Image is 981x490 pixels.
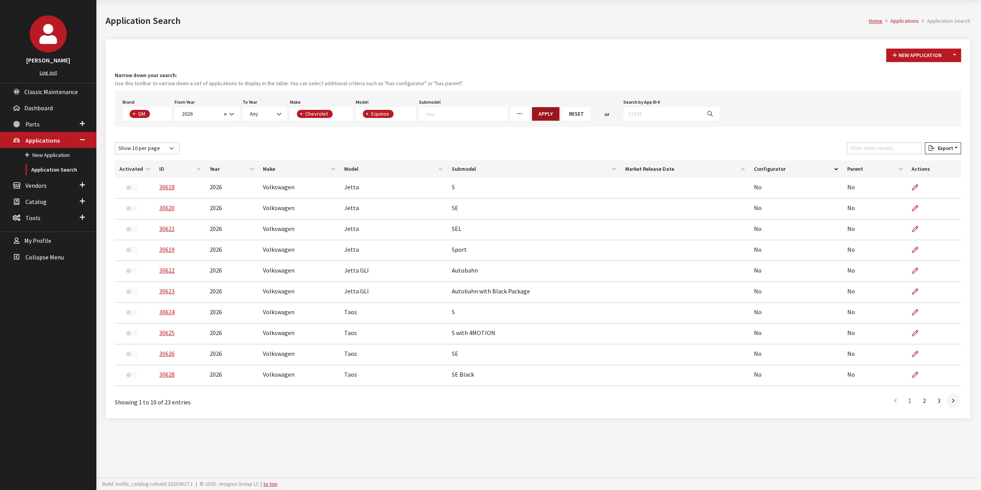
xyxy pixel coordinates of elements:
td: Autobahn with Black Package [447,282,621,303]
td: No [842,282,907,303]
a: 30628 [159,370,175,378]
td: 2026 [205,240,258,261]
span: GM [137,110,147,117]
th: Configurator: activate to sort column descending [749,160,842,178]
span: Vendors [25,182,47,189]
span: Classic Maintenance [24,88,78,96]
td: No [842,219,907,240]
td: Volkswagen [258,344,340,365]
a: Edit Application [912,282,925,301]
th: Year: activate to sort column ascending [205,160,258,178]
span: 2026 [175,107,239,121]
td: No [842,261,907,282]
li: Chevrolet [297,110,333,118]
td: No [749,199,842,219]
td: SE [447,344,621,365]
span: Any [242,107,287,121]
a: Edit Application [912,323,925,343]
span: × [224,111,227,118]
button: Remove item [297,110,305,118]
td: 2026 [205,199,258,219]
td: Volkswagen [258,282,340,303]
a: to top [263,480,278,487]
a: Edit Application [912,178,925,197]
span: Parts [25,120,40,128]
textarea: Search [335,111,339,118]
label: To Year [242,99,257,106]
td: 2026 [205,365,258,386]
label: Brand [123,99,135,106]
img: John Swartwout [30,15,67,52]
td: S [447,303,621,323]
th: Make: activate to sort column ascending [258,160,340,178]
td: No [842,240,907,261]
span: Any [247,110,282,118]
th: Activated: activate to sort column ascending [115,160,155,178]
span: × [133,110,135,117]
button: Remove item [130,110,137,118]
td: SEL [447,219,621,240]
td: No [749,240,842,261]
span: My Profile [24,237,51,245]
span: Applications [25,136,60,144]
td: No [749,365,842,386]
a: 30618 [159,183,175,191]
small: Use this toolbar to narrow down a set of applications to display in the table. You can select add... [115,79,961,88]
label: Make [290,99,301,106]
td: Jetta [340,199,447,219]
a: Edit Application [912,344,925,364]
span: Catalog [25,198,47,205]
h3: [PERSON_NAME] [8,56,89,65]
button: Remove item [363,110,370,118]
span: | [261,480,262,487]
td: Volkswagen [258,323,340,344]
span: 2026 [180,110,222,118]
td: S with 4MOTION [447,323,621,344]
a: Edit Application [912,303,925,322]
td: 2026 [205,303,258,323]
td: No [842,178,907,199]
label: Submodel [419,99,441,106]
textarea: Search [152,111,156,118]
td: Taos [340,344,447,365]
td: Volkswagen [258,261,340,282]
th: Actions [907,160,961,178]
a: 3 [932,393,946,408]
span: Tools [25,214,40,222]
span: or [604,110,609,118]
td: Jetta [340,178,447,199]
a: 30625 [159,329,175,337]
span: Build: hotfix_catalog-rebuild.20250827.1 [102,480,193,487]
li: Applications [882,17,919,25]
li: Application Search [919,17,970,25]
td: No [749,344,842,365]
td: S [447,178,621,199]
li: Equinox [363,110,394,118]
td: Volkswagen [258,219,340,240]
td: No [842,303,907,323]
td: Jetta [340,240,447,261]
a: Edit Application [912,199,925,218]
span: × [300,110,303,117]
td: SE [447,199,621,219]
td: No [842,344,907,365]
span: Dashboard [24,104,53,112]
a: Edit Application [912,219,925,239]
td: No [749,261,842,282]
button: New Application [886,49,948,62]
button: Export [925,142,961,154]
button: Reset [562,107,591,121]
h4: Narrow down your search: [115,71,961,79]
td: No [749,303,842,323]
td: No [842,199,907,219]
label: From Year [175,99,195,106]
a: 30624 [159,308,175,316]
span: Collapse Menu [25,253,64,261]
label: Model [356,99,369,106]
th: Model: activate to sort column ascending [340,160,447,178]
td: Volkswagen [258,240,340,261]
span: | [196,480,197,487]
a: 30622 [159,266,175,274]
td: 2026 [205,282,258,303]
span: Export [934,145,953,152]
